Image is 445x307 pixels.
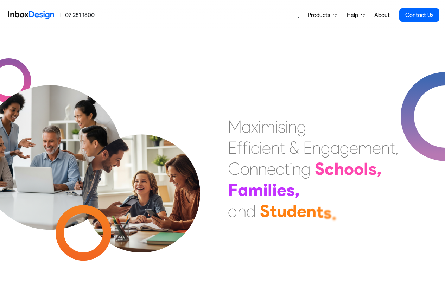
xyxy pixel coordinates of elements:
div: t [390,137,395,158]
div: n [271,137,280,158]
a: Help [344,8,368,22]
div: m [248,179,263,200]
div: , [395,137,399,158]
a: Products [305,8,340,22]
div: t [316,201,323,222]
a: 07 281 1600 [60,11,95,19]
div: n [258,158,267,179]
div: i [272,179,277,200]
div: d [246,200,256,222]
div: g [301,158,311,179]
div: n [381,137,390,158]
div: F [228,179,238,200]
div: o [354,158,364,179]
div: e [297,200,306,222]
div: e [267,158,276,179]
div: m [261,116,275,137]
div: n [288,116,297,137]
div: g [340,137,349,158]
div: c [251,137,259,158]
div: f [242,137,248,158]
div: n [312,137,321,158]
div: i [259,137,262,158]
div: t [270,200,277,222]
div: S [260,200,270,222]
div: s [368,158,377,179]
div: c [325,158,334,179]
div: Maximising Efficient & Engagement, Connecting Schools, Families, and Students. [228,116,399,222]
div: h [334,158,344,179]
div: , [295,179,300,200]
div: g [297,116,306,137]
div: e [262,137,271,158]
div: i [275,116,278,137]
div: i [258,116,261,137]
div: n [292,158,301,179]
div: M [228,116,242,137]
div: n [249,158,258,179]
span: Products [308,11,333,19]
div: E [228,137,237,158]
div: i [263,179,268,200]
div: o [240,158,249,179]
a: About [372,8,392,22]
div: x [251,116,258,137]
div: l [364,158,368,179]
div: n [306,200,316,222]
a: Contact Us [399,8,439,22]
div: a [242,116,251,137]
div: , [377,158,382,179]
div: S [315,158,325,179]
div: u [277,200,287,222]
div: e [372,137,381,158]
div: t [284,158,290,179]
div: f [237,137,242,158]
div: a [228,200,237,222]
div: e [349,137,358,158]
div: a [330,137,340,158]
span: Help [347,11,361,19]
div: c [276,158,284,179]
div: t [280,137,285,158]
div: s [286,179,295,200]
div: d [287,200,297,222]
div: m [358,137,372,158]
div: s [323,202,332,223]
img: parents_with_child.png [68,105,215,252]
div: g [321,137,330,158]
div: i [290,158,292,179]
div: n [237,200,246,222]
div: e [277,179,286,200]
div: . [332,204,337,225]
div: o [344,158,354,179]
div: E [303,137,312,158]
div: i [285,116,288,137]
div: s [278,116,285,137]
div: & [289,137,299,158]
div: C [228,158,240,179]
div: a [238,179,248,200]
div: l [268,179,272,200]
div: i [248,137,251,158]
